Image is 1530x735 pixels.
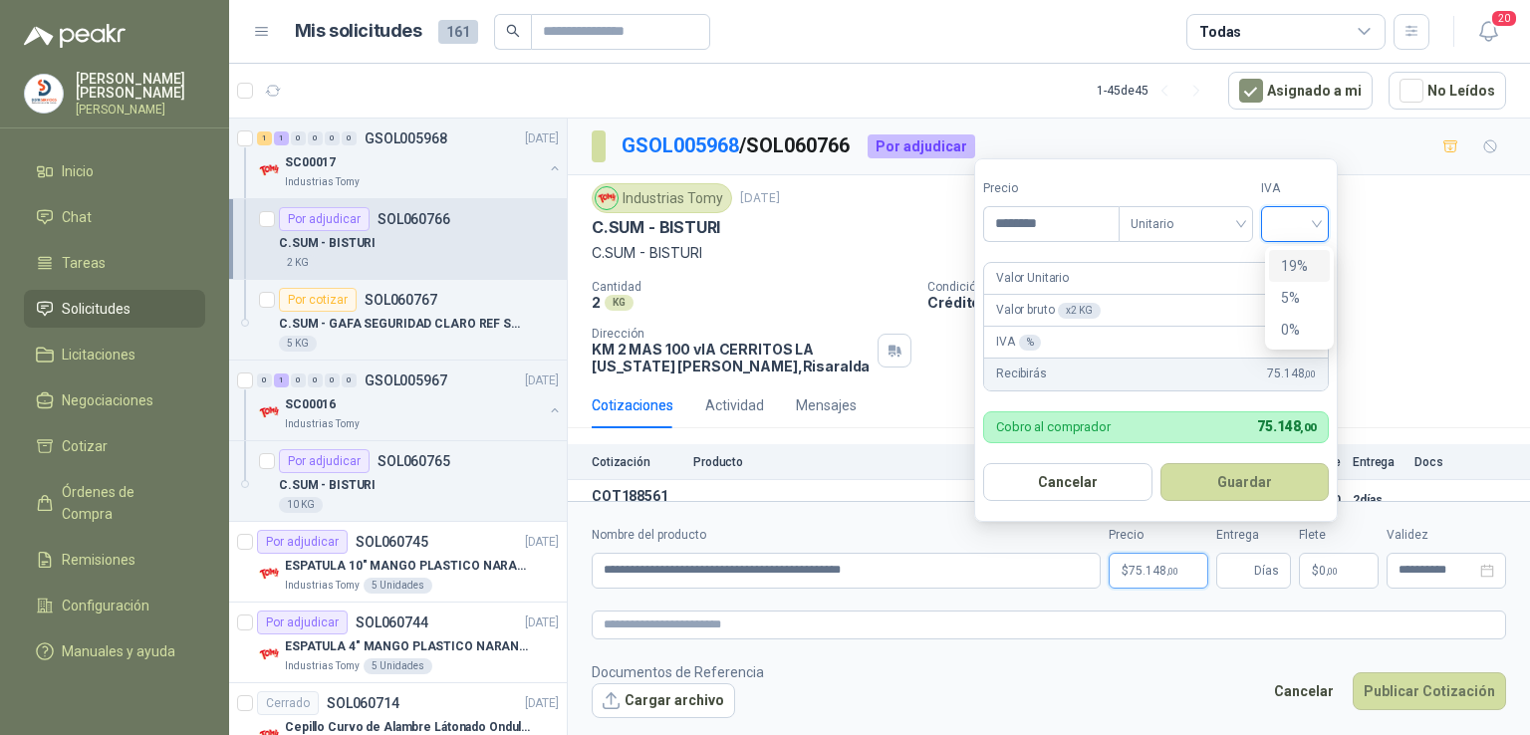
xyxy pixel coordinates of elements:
[1281,255,1318,277] div: 19%
[24,473,205,533] a: Órdenes de Compra
[62,549,135,571] span: Remisiones
[24,244,205,282] a: Tareas
[274,373,289,387] div: 1
[1129,565,1178,577] span: 75.148
[295,17,422,46] h1: Mis solicitudes
[285,395,336,414] p: SC00016
[257,131,272,145] div: 1
[76,104,205,116] p: [PERSON_NAME]
[592,488,681,504] p: COT188561
[592,327,870,341] p: Dirección
[62,640,175,662] span: Manuales y ayuda
[1299,526,1379,545] label: Flete
[257,562,281,586] img: Company Logo
[1470,14,1506,50] button: 20
[927,294,1522,311] p: Crédito 30 días
[1300,421,1316,434] span: ,00
[506,24,520,38] span: search
[325,373,340,387] div: 0
[257,158,281,182] img: Company Logo
[24,587,205,624] a: Configuración
[229,603,567,683] a: Por adjudicarSOL060744[DATE] Company LogoESPATULA 4" MANGO PLASTICO NARANJA MARCA TRUPPERIndustri...
[1019,335,1042,351] div: %
[927,280,1522,294] p: Condición de pago
[229,199,567,280] a: Por adjudicarSOL060766C.SUM - BISTURI2 KG
[257,691,319,715] div: Cerrado
[1166,566,1178,577] span: ,00
[342,131,357,145] div: 0
[605,295,634,311] div: KG
[592,455,681,469] p: Cotización
[1267,365,1316,383] span: 75.148
[274,131,289,145] div: 1
[1109,526,1208,545] label: Precio
[308,373,323,387] div: 0
[25,75,63,113] img: Company Logo
[525,613,559,632] p: [DATE]
[1228,72,1373,110] button: Asignado a mi
[24,632,205,670] a: Manuales y ayuda
[257,400,281,424] img: Company Logo
[62,595,149,616] span: Configuración
[325,131,340,145] div: 0
[257,126,563,190] a: 1 1 0 0 0 0 GSOL005968[DATE] Company LogoSC00017Industrias Tomy
[285,578,360,594] p: Industrias Tomy
[622,133,739,157] a: GSOL005968
[285,658,360,674] p: Industrias Tomy
[592,183,732,213] div: Industrias Tomy
[525,129,559,148] p: [DATE]
[257,373,272,387] div: 0
[1299,553,1379,589] p: $ 0,00
[257,368,563,432] a: 0 1 0 0 0 0 GSOL005967[DATE] Company LogoSC00016Industrias Tomy
[996,269,1069,288] p: Valor Unitario
[1199,21,1241,43] div: Todas
[740,189,780,208] p: [DATE]
[364,658,432,674] div: 5 Unidades
[996,420,1111,433] p: Cobro al comprador
[365,131,447,145] p: GSOL005968
[378,212,450,226] p: SOL060766
[1304,368,1316,379] span: ,00
[796,394,857,416] div: Mensajes
[996,365,1047,383] p: Recibirás
[24,24,126,48] img: Logo peakr
[257,611,348,634] div: Por adjudicar
[62,344,135,366] span: Licitaciones
[705,394,764,416] div: Actividad
[592,683,735,719] button: Cargar archivo
[24,290,205,328] a: Solicitudes
[62,160,94,182] span: Inicio
[291,131,306,145] div: 0
[327,696,399,710] p: SOL060714
[342,373,357,387] div: 0
[1353,672,1506,710] button: Publicar Cotización
[378,454,450,468] p: SOL060765
[356,535,428,549] p: SOL060745
[279,207,370,231] div: Por adjudicar
[592,394,673,416] div: Cotizaciones
[1312,565,1319,577] span: $
[1319,565,1338,577] span: 0
[438,20,478,44] span: 161
[24,427,205,465] a: Cotizar
[1131,209,1241,239] span: Unitario
[592,341,870,374] p: KM 2 MAS 100 vIA CERRITOS LA [US_STATE] [PERSON_NAME] , Risaralda
[279,255,317,271] div: 2 KG
[592,242,1506,264] p: C.SUM - BISTURI
[365,373,447,387] p: GSOL005967
[285,637,533,656] p: ESPATULA 4" MANGO PLASTICO NARANJA MARCA TRUPPER
[1160,463,1330,501] button: Guardar
[24,381,205,419] a: Negociaciones
[279,449,370,473] div: Por adjudicar
[62,252,106,274] span: Tareas
[62,435,108,457] span: Cotizar
[62,481,186,525] span: Órdenes de Compra
[1097,75,1212,107] div: 1 - 45 de 45
[229,522,567,603] a: Por adjudicarSOL060745[DATE] Company LogoESPATULA 10" MANGO PLASTICO NARANJA MARCA TRUPPERIndustr...
[1353,488,1402,512] p: 2 días
[365,293,437,307] p: SOL060767
[1261,179,1329,198] label: IVA
[279,288,357,312] div: Por cotizar
[1387,526,1506,545] label: Validez
[279,315,527,334] p: C.SUM - GAFA SEGURIDAD CLARO REF SG7106 CON CORDON KO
